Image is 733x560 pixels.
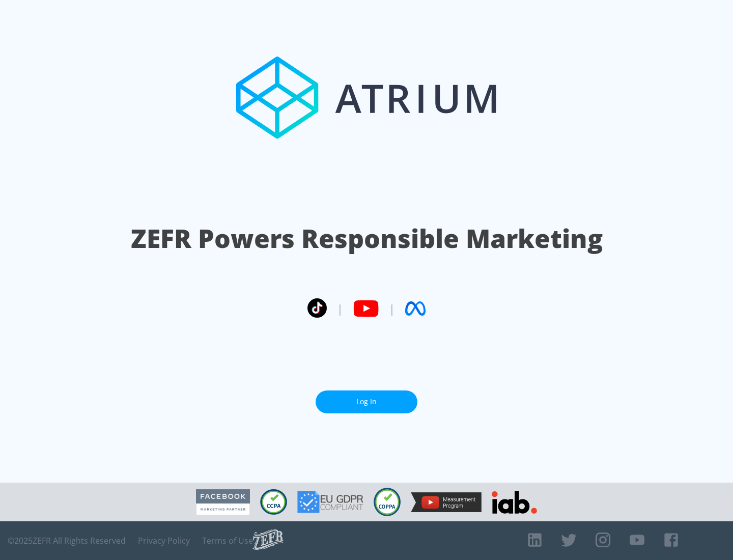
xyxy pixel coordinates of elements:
img: COPPA Compliant [374,488,401,516]
span: | [337,301,343,316]
h1: ZEFR Powers Responsible Marketing [131,221,603,256]
a: Terms of Use [202,536,253,546]
a: Log In [316,390,417,413]
img: IAB [492,491,537,514]
a: Privacy Policy [138,536,190,546]
img: Facebook Marketing Partner [196,489,250,515]
img: YouTube Measurement Program [411,492,482,512]
img: GDPR Compliant [297,491,363,513]
img: CCPA Compliant [260,489,287,515]
span: | [389,301,395,316]
span: © 2025 ZEFR All Rights Reserved [8,536,126,546]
